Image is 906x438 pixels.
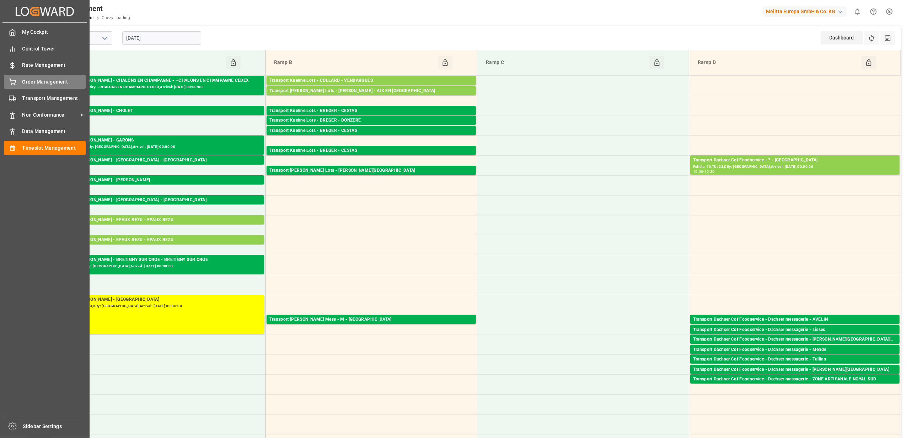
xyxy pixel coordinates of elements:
[269,87,473,95] div: Transport [PERSON_NAME] Lots - [PERSON_NAME] - AIX EN [GEOGRAPHIC_DATA]
[4,42,86,55] a: Control Tower
[57,114,261,121] div: Pallets: ,TU: 62,City: CHOLET,Arrival: [DATE] 00:00:00
[695,56,862,69] div: Ramp D
[269,114,473,121] div: Pallets: ,TU: 10,City: CESTAS,Arrival: [DATE] 00:00:00
[269,84,473,90] div: Pallets: 11,TU: 264,City: [GEOGRAPHIC_DATA],Arrival: [DATE] 00:00:00
[57,137,261,144] div: Transport [PERSON_NAME] - GARONS
[271,56,438,69] div: Ramp B
[4,91,86,105] a: Transport Management
[57,244,261,250] div: Pallets: 23,TU: 1176,City: EPAUX BEZU,Arrival: [DATE] 00:00:00
[57,256,261,263] div: Transport [PERSON_NAME] - BRETIGNY SUR ORGE - BRETIGNY SUR ORGE
[269,124,473,130] div: Pallets: 3,TU: 56,City: DONZERE,Arrival: [DATE] 00:00:00
[693,333,897,340] div: Pallets: 2,TU: ,City: Lisses,Arrival: [DATE] 00:00:00
[22,78,86,86] span: Order Management
[693,326,897,333] div: Transport Dachser Cof Foodservice - Dachser messagerie - Lisses
[57,296,261,303] div: Transport [PERSON_NAME] - [GEOGRAPHIC_DATA]
[57,77,261,84] div: Transport [PERSON_NAME] - CHALONS EN CHAMPAGNE - ~CHALONS EN CHAMPAGNE CEDEX
[693,157,897,164] div: Transport Dachser Cof Foodservice - ? - [GEOGRAPHIC_DATA]
[4,25,86,39] a: My Cockpit
[693,366,897,373] div: Transport Dachser Cof Foodservice - Dachser messagerie - [PERSON_NAME][GEOGRAPHIC_DATA]
[693,383,897,389] div: Pallets: 1,TU: 68,City: ZONE ARTISANALE NOYAL SUD,Arrival: [DATE] 00:00:00
[269,147,473,154] div: Transport Kuehne Lots - BREGER - CESTAS
[4,75,86,89] a: Order Management
[693,316,897,323] div: Transport Dachser Cof Foodservice - Dachser messagerie - AVELIN
[22,144,86,152] span: Timeslot Management
[269,95,473,101] div: Pallets: ,TU: 77,City: [GEOGRAPHIC_DATA],Arrival: [DATE] 00:00:00
[269,134,473,140] div: Pallets: 1,TU: 225,City: [GEOGRAPHIC_DATA],Arrival: [DATE] 00:00:00
[763,5,849,18] button: Melitta Europa GmbH & Co. KG
[4,124,86,138] a: Data Management
[57,84,261,90] div: Pallets: 1,TU: 553,City: ~CHALONS EN CHAMPAGNE CEDEX,Arrival: [DATE] 00:00:00
[22,95,86,102] span: Transport Management
[269,107,473,114] div: Transport Kuehne Lots - BREGER - CESTAS
[693,363,897,369] div: Pallets: 1,TU: 20,City: Tullins,Arrival: [DATE] 00:00:00
[693,336,897,343] div: Transport Dachser Cof Foodservice - Dachser messagerie - [PERSON_NAME][GEOGRAPHIC_DATA][PERSON_NAME]
[57,144,261,150] div: Pallets: ,TU: 696,City: [GEOGRAPHIC_DATA],Arrival: [DATE] 00:00:00
[693,373,897,379] div: Pallets: 1,TU: 39,City: [PERSON_NAME][GEOGRAPHIC_DATA],Arrival: [DATE] 00:00:00
[57,164,261,170] div: Pallets: ,TU: 414,City: [GEOGRAPHIC_DATA],Arrival: [DATE] 00:00:00
[4,141,86,155] a: Timeslot Management
[269,323,473,329] div: Pallets: ,TU: 10,City: [GEOGRAPHIC_DATA],Arrival: [DATE] 00:00:00
[693,346,897,353] div: Transport Dachser Cof Foodservice - Dachser messagerie - Mende
[57,217,261,224] div: Transport [PERSON_NAME] - EPAUX BEZU - EPAUX BEZU
[22,111,79,119] span: Non Conformance
[57,204,261,210] div: Pallets: ,TU: 159,City: [GEOGRAPHIC_DATA],Arrival: [DATE] 00:00:00
[693,343,897,349] div: Pallets: 1,TU: 30,City: [GEOGRAPHIC_DATA][PERSON_NAME],Arrival: [DATE] 00:00:00
[57,177,261,184] div: Transport [PERSON_NAME] - [PERSON_NAME]
[122,31,201,45] input: DD-MM-YYYY
[693,170,703,173] div: 10:00
[693,323,897,329] div: Pallets: 1,TU: 21,City: [GEOGRAPHIC_DATA],Arrival: [DATE] 00:00:00
[703,170,704,173] div: -
[57,157,261,164] div: Transport [PERSON_NAME] - [GEOGRAPHIC_DATA] - [GEOGRAPHIC_DATA]
[57,197,261,204] div: Transport [PERSON_NAME] - [GEOGRAPHIC_DATA] - [GEOGRAPHIC_DATA]
[693,164,897,170] div: Pallets: 10,TU: 28,City: [GEOGRAPHIC_DATA],Arrival: [DATE] 00:00:00
[763,6,847,17] div: Melitta Europa GmbH & Co. KG
[22,28,86,36] span: My Cockpit
[269,127,473,134] div: Transport Kuehne Lots - BREGER - CESTAS
[269,77,473,84] div: Transport Kuehne Lots - COLLARD - VENDARGUES
[865,4,881,20] button: Help Center
[849,4,865,20] button: show 0 new notifications
[59,56,226,69] div: Ramp A
[23,423,87,430] span: Sidebar Settings
[22,128,86,135] span: Data Management
[821,31,863,44] div: Dashboard
[693,353,897,359] div: Pallets: 2,TU: 10,City: [GEOGRAPHIC_DATA],Arrival: [DATE] 00:00:00
[693,376,897,383] div: Transport Dachser Cof Foodservice - Dachser messagerie - ZONE ARTISANALE NOYAL SUD
[57,263,261,269] div: Pallets: ,TU: 46,City: [GEOGRAPHIC_DATA],Arrival: [DATE] 00:00:00
[269,316,473,323] div: Transport [PERSON_NAME] Mess - M - [GEOGRAPHIC_DATA]
[57,224,261,230] div: Pallets: 24,TU: 565,City: EPAUX BEZU,Arrival: [DATE] 00:00:00
[99,33,110,44] button: open menu
[269,117,473,124] div: Transport Kuehne Lots - BREGER - DONZERE
[57,236,261,244] div: Transport [PERSON_NAME] - EPAUX BEZU - EPAUX BEZU
[57,303,261,309] div: Pallets: 24,TU: 1783,City: [GEOGRAPHIC_DATA],Arrival: [DATE] 00:00:00
[693,356,897,363] div: Transport Dachser Cof Foodservice - Dachser messagerie - Tullins
[269,154,473,160] div: Pallets: ,TU: 64,City: CESTAS,Arrival: [DATE] 00:00:00
[57,184,261,190] div: Pallets: 1,TU: 782,City: [GEOGRAPHIC_DATA],Arrival: [DATE] 00:00:00
[57,107,261,114] div: Transport [PERSON_NAME] - CHOLET
[483,56,650,69] div: Ramp C
[22,45,86,53] span: Control Tower
[269,174,473,180] div: Pallets: 4,TU: 56,City: [PERSON_NAME][GEOGRAPHIC_DATA],Arrival: [DATE] 00:00:00
[704,170,715,173] div: 10:30
[4,58,86,72] a: Rate Management
[22,62,86,69] span: Rate Management
[269,167,473,174] div: Transport [PERSON_NAME] Lots - [PERSON_NAME][GEOGRAPHIC_DATA]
